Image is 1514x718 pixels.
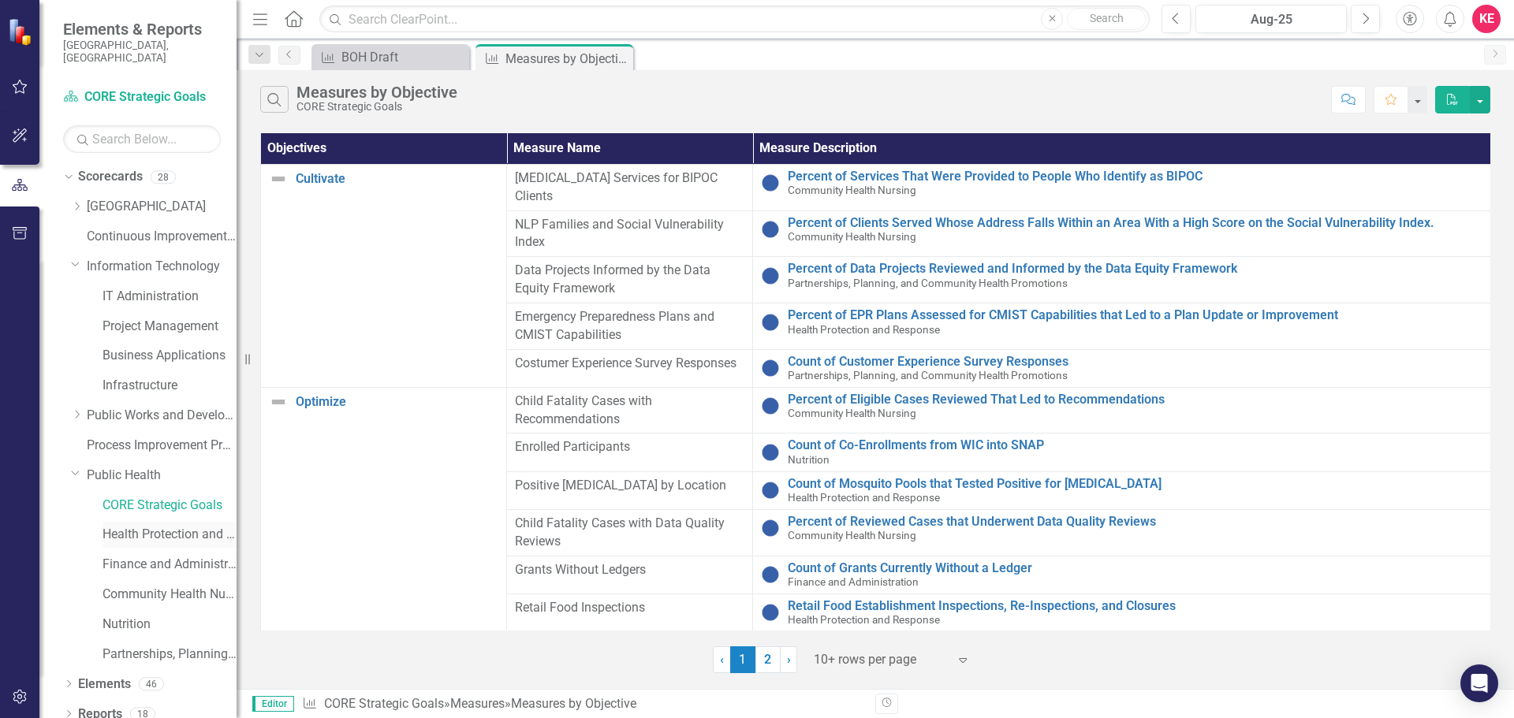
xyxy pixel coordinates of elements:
[788,561,1482,575] a: Count of Grants Currently Without a Ledger
[103,645,237,664] a: Partnerships, Planning, and Community Health Promotions
[761,519,780,538] img: Baselining
[788,277,1068,289] span: Partnerships, Planning, and Community Health Promotions
[788,407,916,419] span: Community Health Nursing
[515,393,652,426] span: Child Fatality Cases with Recommendations
[753,303,1491,349] td: Double-Click to Edit Right Click for Context Menu
[296,172,498,186] a: Cultivate
[753,257,1491,303] td: Double-Click to Edit Right Click for Context Menu
[151,170,176,184] div: 28
[761,443,780,462] img: Baselining
[788,613,940,626] span: Health Protection and Response
[761,481,780,500] img: Baselining
[515,262,710,296] span: Data Projects Informed by the Data Equity Framework
[761,173,780,192] img: Baselining
[515,309,714,342] span: Emergency Preparedness Plans and CMIST Capabilities
[788,438,1482,452] a: Count of Co-Enrollments from WIC into SNAP
[753,433,1491,471] td: Double-Click to Edit Right Click for Context Menu
[507,164,753,210] td: Double-Click to Edit
[87,437,237,455] a: Process Improvement Program
[1195,5,1347,33] button: Aug-25
[87,258,237,276] a: Information Technology
[761,396,780,415] img: Baselining
[507,387,753,433] td: Double-Click to Edit
[103,586,237,604] a: Community Health Nursing
[78,675,131,694] a: Elements
[261,164,507,387] td: Double-Click to Edit Right Click for Context Menu
[515,439,630,454] span: Enrolled Participants
[720,652,724,667] span: ‹
[87,467,237,485] a: Public Health
[139,677,164,690] div: 46
[787,652,791,667] span: ›
[761,313,780,332] img: Baselining
[788,169,1482,184] a: Percent of Services That Were Provided to People Who Identify as BIPOC
[324,696,444,711] a: CORE Strategic Goals
[1460,664,1498,702] div: Open Intercom Messenger
[515,170,718,203] span: [MEDICAL_DATA] Services for BIPOC Clients
[63,88,221,106] a: CORE Strategic Goals
[78,168,143,186] a: Scorecards
[507,433,753,471] td: Double-Click to Edit
[269,169,288,188] img: Not Defined
[507,210,753,257] td: Double-Click to Edit
[761,266,780,285] img: Baselining
[788,477,1482,491] a: Count of Mosquito Pools that Tested Positive for [MEDICAL_DATA]
[515,562,646,577] span: Grants Without Ledgers
[1067,8,1146,30] button: Search
[87,198,237,216] a: [GEOGRAPHIC_DATA]
[341,47,465,67] div: BOH Draft
[507,349,753,387] td: Double-Click to Edit
[103,377,237,395] a: Infrastructure
[788,392,1482,407] a: Percent of Eligible Cases Reviewed That Led to Recommendations
[511,696,636,711] div: Measures by Objective
[788,355,1482,369] a: Count of Customer Experience Survey Responses
[753,471,1491,509] td: Double-Click to Edit Right Click for Context Menu
[296,395,498,409] a: Optimize
[302,695,863,713] div: » »
[788,308,1482,322] a: Percent of EPR Plans Assessed for CMIST Capabilities that Led to a Plan Update or Improvement
[505,49,629,69] div: Measures by Objective
[755,646,781,673] a: 2
[507,303,753,349] td: Double-Click to Edit
[730,646,755,673] span: 1
[788,216,1482,230] a: Percent of Clients Served Whose Address Falls Within an Area With a High Score on the Social Vuln...
[296,84,457,101] div: Measures by Objective
[103,318,237,336] a: Project Management
[515,217,724,250] span: NLP Families and Social Vulnerability Index
[515,478,726,493] span: Positive [MEDICAL_DATA] by Location
[753,556,1491,593] td: Double-Click to Edit Right Click for Context Menu
[1472,5,1501,33] button: KE
[269,392,288,411] img: Not Defined
[753,509,1491,556] td: Double-Click to Edit Right Click for Context Menu
[319,6,1150,33] input: Search ClearPoint...
[788,230,916,243] span: Community Health Nursing
[788,599,1482,613] a: Retail Food Establishment Inspections, Re-Inspections, and Closures
[63,20,221,39] span: Elements & Reports
[761,220,780,239] img: Baselining
[788,515,1482,529] a: Percent of Reviewed Cases that Underwent Data Quality Reviews
[753,593,1491,631] td: Double-Click to Edit Right Click for Context Menu
[788,369,1068,381] span: Partnerships, Planning, and Community Health Promotions
[315,47,465,67] a: BOH Draft
[761,565,780,584] img: Baselining
[103,526,237,544] a: Health Protection and Response
[788,453,830,466] span: Nutrition
[788,529,916,541] span: Community Health Nursing
[507,509,753,556] td: Double-Click to Edit
[753,164,1491,210] td: Double-Click to Edit Right Click for Context Menu
[63,125,221,153] input: Search Below...
[507,471,753,509] td: Double-Click to Edit
[103,556,237,574] a: Finance and Administration
[788,323,940,336] span: Health Protection and Response
[753,210,1491,257] td: Double-Click to Edit Right Click for Context Menu
[87,407,237,425] a: Public Works and Development
[515,600,645,615] span: Retail Food Inspections
[103,347,237,365] a: Business Applications
[103,497,237,515] a: CORE Strategic Goals
[103,616,237,634] a: Nutrition
[515,355,736,370] span: Costumer Experience Survey Responses
[788,184,916,196] span: Community Health Nursing
[6,17,36,47] img: ClearPoint Strategy
[296,101,457,113] div: CORE Strategic Goals
[507,556,753,593] td: Double-Click to Edit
